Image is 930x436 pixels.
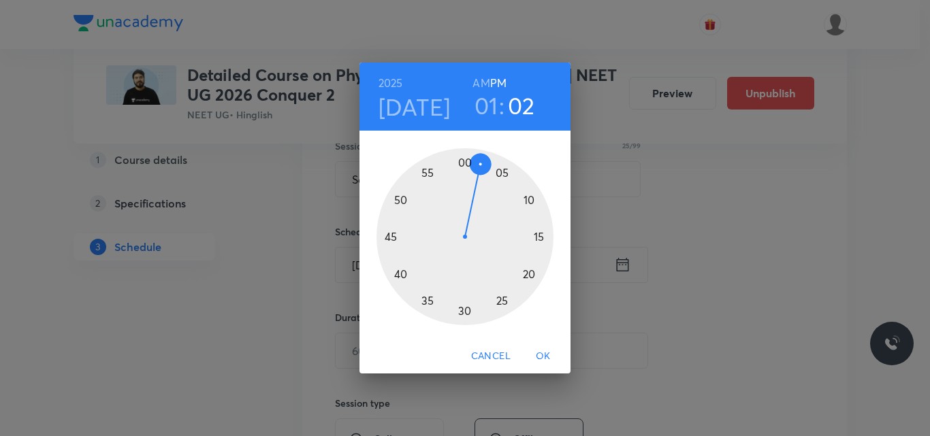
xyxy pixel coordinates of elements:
[522,343,565,369] button: OK
[379,73,403,93] button: 2025
[472,73,490,93] button: AM
[508,91,535,120] button: 02
[475,91,498,120] button: 01
[379,93,451,121] button: [DATE]
[466,343,516,369] button: Cancel
[527,348,560,365] span: OK
[471,348,511,365] span: Cancel
[490,73,507,93] button: PM
[499,91,504,120] h3: :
